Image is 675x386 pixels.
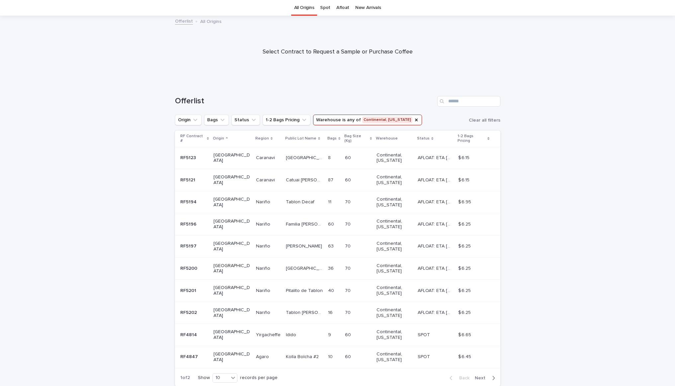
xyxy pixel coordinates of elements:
button: 1-2 Bags Pricing [263,115,310,125]
p: RF Contract # [180,133,206,145]
button: Next [472,375,500,381]
button: Clear all filters [466,115,500,125]
span: Next [475,376,489,380]
p: SPOT [418,353,431,360]
p: $ 6.25 [458,242,472,249]
p: 60 [345,353,352,360]
p: [GEOGRAPHIC_DATA] [213,329,250,340]
tr: RF5196RF5196 [GEOGRAPHIC_DATA]NariñoNariño Familia [PERSON_NAME]Familia [PERSON_NAME] 6060 7070 C... [175,213,500,236]
p: [PERSON_NAME] [286,242,323,249]
p: AFLOAT: ETA 10-16-2025 [418,287,454,294]
p: Origin [213,135,224,142]
p: Familia [PERSON_NAME] [286,220,324,227]
tr: RF5201RF5201 [GEOGRAPHIC_DATA]NariñoNariño Pitalito de TablonPitalito de Tablon 4040 7070 Contine... [175,280,500,302]
span: Clear all filters [469,118,500,123]
p: [GEOGRAPHIC_DATA] [286,154,324,161]
p: 60 [345,331,352,338]
p: [GEOGRAPHIC_DATA] [213,263,250,274]
p: [GEOGRAPHIC_DATA] [213,152,250,164]
p: Pitalito de Tablon [286,287,324,294]
p: RF5123 [180,154,197,161]
p: Catuai [PERSON_NAME] [286,176,324,183]
tr: RF5194RF5194 [GEOGRAPHIC_DATA]NariñoNariño Tablon DecafTablon Decaf 1111 7070 Continental, [US_ST... [175,191,500,213]
p: 70 [345,309,352,316]
button: Bags [204,115,229,125]
p: RF4814 [180,331,198,338]
p: Nariño [256,287,272,294]
button: Warehouse [313,115,422,125]
a: Offerlist [175,17,193,25]
p: RF5197 [180,242,198,249]
p: Nariño [256,309,272,316]
p: $ 6.15 [458,176,471,183]
p: records per page [240,375,278,381]
p: AFLOAT: ETA 10-16-2025 [418,264,454,271]
p: Region [255,135,269,142]
p: Public Lot Name [285,135,316,142]
p: Status [417,135,430,142]
p: [GEOGRAPHIC_DATA] [286,264,324,271]
p: 70 [345,220,352,227]
p: 60 [345,176,352,183]
p: RF4847 [180,353,199,360]
p: RF5121 [180,176,197,183]
p: RF5196 [180,220,198,227]
p: 63 [328,242,335,249]
p: $ 6.25 [458,287,472,294]
h1: Offerlist [175,96,435,106]
input: Search [437,96,500,107]
p: Warehouse [376,135,398,142]
tr: RF5197RF5197 [GEOGRAPHIC_DATA]NariñoNariño [PERSON_NAME][PERSON_NAME] 6363 7070 Continental, [US_... [175,235,500,257]
div: 10 [213,374,229,381]
p: 70 [345,264,352,271]
tr: RF5121RF5121 [GEOGRAPHIC_DATA]CaranaviCaranavi Catuai [PERSON_NAME]Catuai [PERSON_NAME] 8787 6060... [175,169,500,191]
p: [GEOGRAPHIC_DATA] [213,307,250,319]
p: [GEOGRAPHIC_DATA] [213,219,250,230]
p: $ 6.45 [458,353,472,360]
p: Caranavi [256,154,276,161]
button: Origin [175,115,202,125]
p: $ 6.25 [458,220,472,227]
p: $ 6.95 [458,198,472,205]
p: 8 [328,154,332,161]
p: 9 [328,331,332,338]
p: Agaro [256,353,270,360]
p: 70 [345,287,352,294]
p: Tablon [PERSON_NAME] [286,309,324,316]
p: [GEOGRAPHIC_DATA] [213,285,250,296]
p: AFLOAT: ETA 10-16-2025 [418,220,454,227]
p: Show [198,375,210,381]
p: AFLOAT: ETA 10-16-2025 [418,198,454,205]
p: AFLOAT: ETA 10-16-2025 [418,242,454,249]
tr: RF5200RF5200 [GEOGRAPHIC_DATA]NariñoNariño [GEOGRAPHIC_DATA][GEOGRAPHIC_DATA] 3636 7070 Continent... [175,257,500,280]
p: [GEOGRAPHIC_DATA] [213,241,250,252]
p: Idido [286,331,297,338]
span: Back [455,376,469,380]
p: 11 [328,198,333,205]
p: Caranavi [256,176,276,183]
tr: RF5202RF5202 [GEOGRAPHIC_DATA]NariñoNariño Tablon [PERSON_NAME]Tablon [PERSON_NAME] 1616 7070 Con... [175,302,500,324]
p: 1-2 Bags Pricing [458,133,486,145]
p: AFLOAT: ETA 10-23-2025 [418,176,454,183]
p: AFLOAT: ETA 10-23-2025 [418,154,454,161]
p: 70 [345,242,352,249]
p: Kolla Bolcha #2 [286,353,320,360]
p: 16 [328,309,334,316]
p: Nariño [256,264,272,271]
tr: RF4814RF4814 [GEOGRAPHIC_DATA]YirgacheffeYirgacheffe IdidoIdido 99 6060 Continental, [US_STATE] S... [175,324,500,346]
p: $ 6.25 [458,264,472,271]
p: RF5200 [180,264,199,271]
tr: RF4847RF4847 [GEOGRAPHIC_DATA]AgaroAgaro Kolla Bolcha #2Kolla Bolcha #2 1010 6060 Continental, [U... [175,346,500,368]
p: 1 of 2 [175,370,195,386]
p: AFLOAT: ETA 10-16-2025 [418,309,454,316]
p: 87 [328,176,335,183]
p: Tablon Decaf [286,198,316,205]
p: SPOT [418,331,431,338]
p: 70 [345,198,352,205]
p: [GEOGRAPHIC_DATA] [213,197,250,208]
p: 36 [328,264,335,271]
p: 10 [328,353,334,360]
p: [GEOGRAPHIC_DATA] [213,174,250,186]
p: Nariño [256,242,272,249]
